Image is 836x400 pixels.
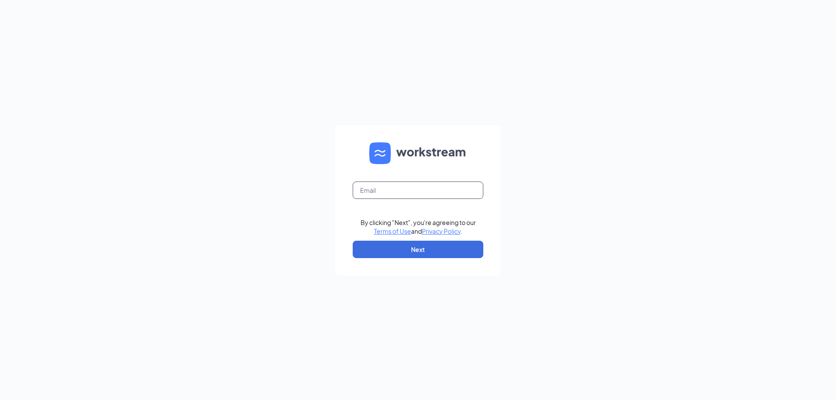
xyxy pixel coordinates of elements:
input: Email [353,182,483,199]
button: Next [353,241,483,258]
a: Privacy Policy [422,227,461,235]
div: By clicking "Next", you're agreeing to our and . [361,218,476,235]
a: Terms of Use [374,227,411,235]
img: WS logo and Workstream text [369,142,467,164]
